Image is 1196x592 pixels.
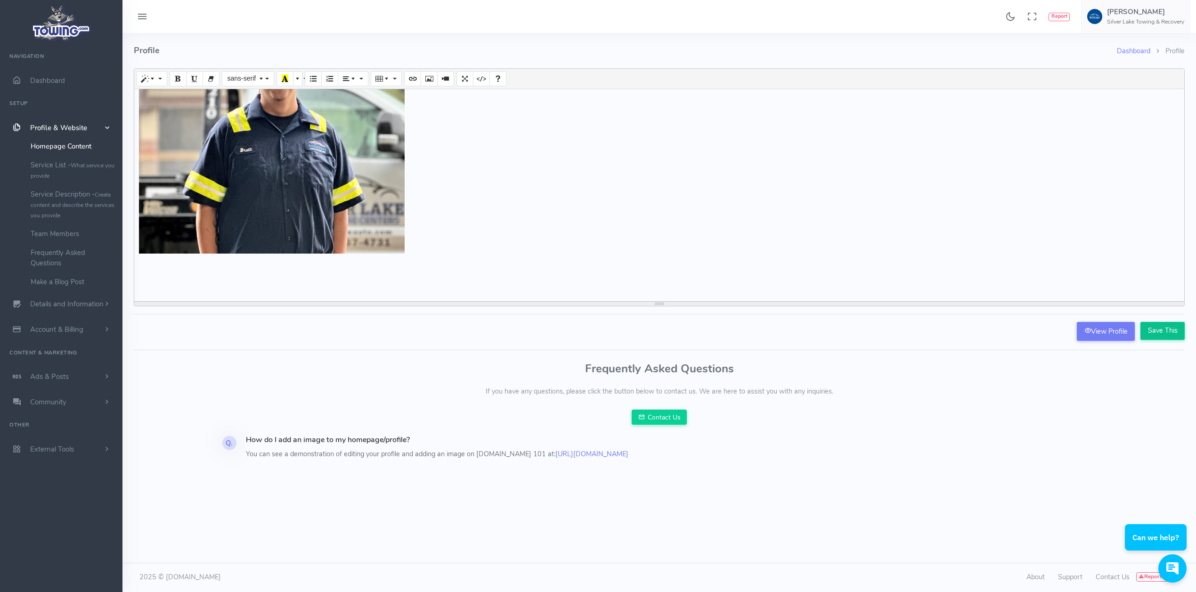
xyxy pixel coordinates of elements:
span: Dashboard [30,76,65,85]
span: Ads & Posts [30,372,69,381]
button: Recent Color [277,71,293,86]
button: Style [137,71,167,86]
a: View Profile [1077,322,1135,341]
a: Contact Us [1096,572,1130,582]
h6: Silver Lake Towing & Recovery [1107,19,1184,25]
p: If you have any questions, please click the button below to contact us. We are here to assist you... [134,386,1185,397]
a: [URL][DOMAIN_NAME] [555,449,628,459]
a: Dashboard [1117,46,1150,56]
button: Remove Font Style (CTRL+\) [203,71,220,86]
button: Full Screen [456,71,473,86]
a: Homepage Content [24,137,122,156]
span: Profile & Website [30,123,87,132]
li: Profile [1150,46,1185,57]
input: Save This [1140,322,1185,340]
small: What service you provide [31,162,114,180]
a: Support [1058,572,1082,582]
button: Picture [421,71,438,86]
button: Video [437,71,454,86]
button: More Color [293,71,302,86]
img: logo [30,3,93,43]
button: Help [489,71,506,86]
a: Make a Blog Post [24,272,122,291]
p: You can see a demonstration of editing your profile and adding an image on [DOMAIN_NAME] 101 at: [246,449,654,460]
div: resize [134,302,1184,306]
button: Font Family [222,71,274,86]
div: 2025 © [DOMAIN_NAME] [134,572,659,583]
button: Paragraph [338,71,368,86]
button: Underline (CTRL+U) [186,71,203,86]
iframe: Conversations [1118,498,1196,592]
a: Contact Us [632,410,687,425]
h4: Profile [134,33,1117,68]
span: External Tools [30,444,74,454]
a: Team Members [24,224,122,243]
button: Ordered list (CTRL+SHIFT+NUM8) [321,71,338,86]
a: Service Description -Create content and describe the services you provide [24,185,122,224]
h4: How do I add an image to my homepage/profile? [246,436,654,444]
button: Table [371,71,401,86]
a: Service List -What service you provide [24,156,122,185]
img: user-image [1087,9,1102,24]
span: Details and Information [30,300,104,309]
a: About [1026,572,1045,582]
a: Frequently Asked Questions [24,243,122,272]
h3: Frequently Asked Questions [134,362,1185,375]
h5: [PERSON_NAME] [1107,8,1184,16]
button: Code View [473,71,490,86]
span: Community [30,397,66,407]
button: Link (CTRL+K) [404,71,421,86]
button: Unordered list (CTRL+SHIFT+NUM7) [305,71,322,86]
span: sans-serif [227,74,256,82]
button: Report [1049,13,1070,21]
div: Q. [222,436,236,450]
small: Create content and describe the services you provide [31,191,114,219]
span: Account & Billing [30,325,83,334]
button: Bold (CTRL+B) [170,71,187,86]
